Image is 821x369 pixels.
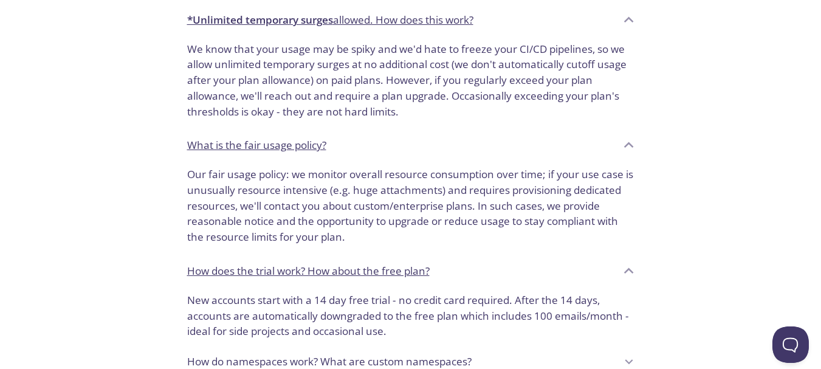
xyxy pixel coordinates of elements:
p: New accounts start with a 14 day free trial - no credit card required. After the 14 days, account... [187,292,634,339]
div: *Unlimited temporary surgesallowed. How does this work? [177,36,644,129]
strong: *Unlimited temporary surges [187,13,333,27]
p: How does the trial work? How about the free plan? [187,263,430,279]
p: We know that your usage may be spiky and we'd hate to freeze your CI/CD pipelines, so we allow un... [187,41,634,120]
div: *Unlimited temporary surgesallowed. How does this work? [177,162,644,255]
iframe: Help Scout Beacon - Open [772,326,809,363]
div: How does the trial work? How about the free plan? [177,255,644,288]
p: What is the fair usage policy? [187,137,326,153]
p: allowed. How does this work? [187,12,473,28]
div: What is the fair usage policy? [177,129,644,162]
p: Our fair usage policy: we monitor overall resource consumption over time; if your use case is unu... [187,167,634,245]
div: How does the trial work? How about the free plan? [177,288,644,349]
div: *Unlimited temporary surgesallowed. How does this work? [177,4,644,36]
